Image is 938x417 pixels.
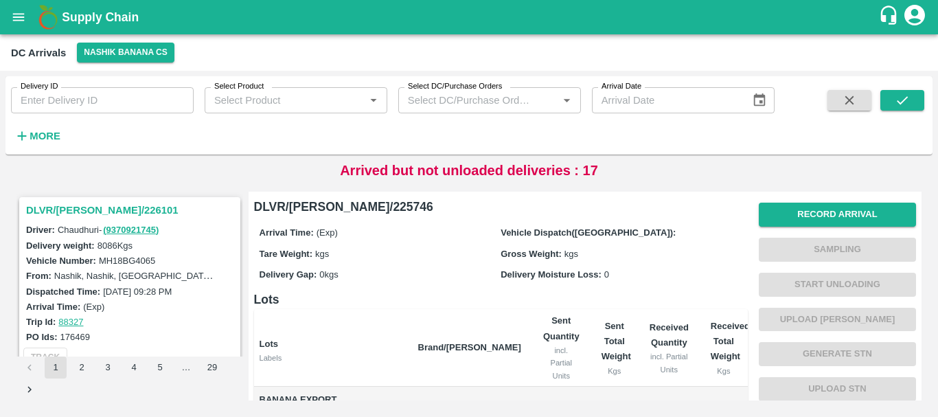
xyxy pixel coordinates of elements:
[878,5,902,30] div: customer-support
[711,321,750,362] b: Received Total Weight
[408,81,502,92] label: Select DC/Purchase Orders
[77,43,174,63] button: Select DC
[26,286,100,297] label: Dispatched Time:
[26,201,238,219] h3: DLVR/[PERSON_NAME]/226101
[71,357,93,379] button: Go to page 2
[260,269,317,280] label: Delivery Gap:
[201,357,223,379] button: Go to page 29
[214,81,264,92] label: Select Product
[650,350,689,376] div: incl. Partial Units
[604,269,609,280] span: 0
[83,302,104,312] label: (Exp)
[58,317,83,327] a: 88327
[558,91,575,109] button: Open
[501,227,676,238] label: Vehicle Dispatch([GEOGRAPHIC_DATA]):
[30,131,60,142] strong: More
[602,81,641,92] label: Arrival Date
[58,225,160,235] span: Chaudhuri -
[26,302,80,312] label: Arrival Time:
[543,315,580,341] b: Sent Quantity
[99,256,155,266] label: MH18BG4065
[340,160,598,181] p: Arrived but not unloaded deliveries : 17
[260,392,407,408] span: Banana Export
[16,357,243,401] nav: pagination navigation
[11,124,64,148] button: More
[149,357,171,379] button: Go to page 5
[759,203,916,227] button: Record Arrival
[711,365,737,377] div: Kgs
[3,1,34,33] button: open drawer
[54,270,407,281] label: Nashik, Nashik, [GEOGRAPHIC_DATA], [GEOGRAPHIC_DATA], [GEOGRAPHIC_DATA]
[402,91,536,109] input: Select DC/Purchase Orders
[602,365,628,377] div: Kgs
[209,91,361,109] input: Select Product
[365,91,382,109] button: Open
[98,240,133,251] label: 8086 Kgs
[26,332,58,342] label: PO Ids:
[902,3,927,32] div: account of current user
[543,344,580,382] div: incl. Partial Units
[501,269,602,280] label: Delivery Moisture Loss:
[103,225,159,235] a: (9370921745)
[21,81,58,92] label: Delivery ID
[175,361,197,374] div: …
[315,249,329,259] span: kgs
[746,87,773,113] button: Choose date
[97,357,119,379] button: Go to page 3
[26,256,96,266] label: Vehicle Number:
[26,225,55,235] label: Driver:
[592,87,742,113] input: Arrival Date
[45,357,67,379] button: page 1
[260,227,314,238] label: Arrival Time:
[317,227,338,238] span: (Exp)
[254,290,748,309] h6: Lots
[60,332,90,342] label: 176469
[602,321,631,362] b: Sent Total Weight
[260,249,313,259] label: Tare Weight:
[34,3,62,31] img: logo
[418,342,521,352] b: Brand/[PERSON_NAME]
[254,197,748,216] h6: DLVR/[PERSON_NAME]/225746
[26,271,52,281] label: From:
[26,317,56,327] label: Trip Id:
[501,249,562,259] label: Gross Weight:
[62,8,878,27] a: Supply Chain
[319,269,338,280] span: 0 kgs
[260,352,407,364] div: Labels
[123,357,145,379] button: Go to page 4
[19,379,41,401] button: Go to next page
[564,249,578,259] span: kgs
[62,10,139,24] b: Supply Chain
[11,44,66,62] div: DC Arrivals
[11,87,194,113] input: Enter Delivery ID
[650,322,689,348] b: Received Quantity
[260,339,278,349] b: Lots
[103,286,172,297] label: [DATE] 09:28 PM
[26,240,95,251] label: Delivery weight:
